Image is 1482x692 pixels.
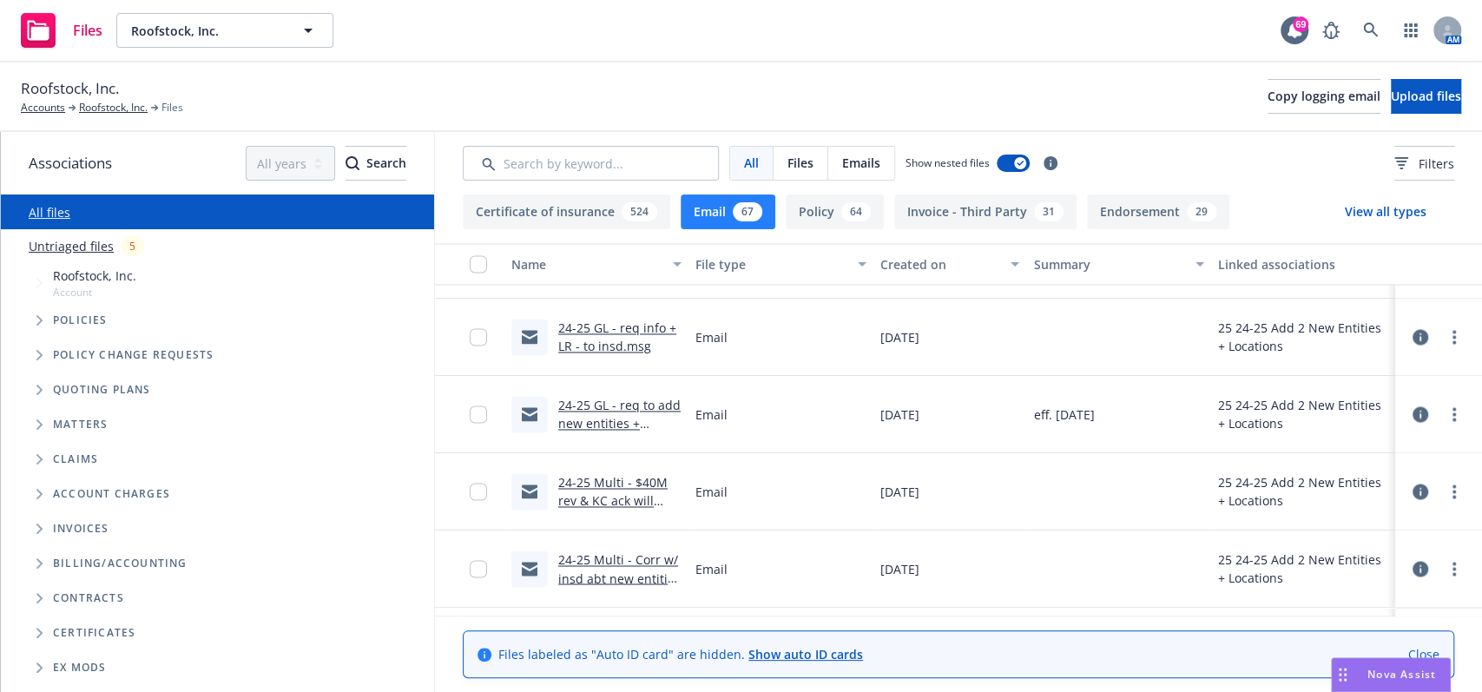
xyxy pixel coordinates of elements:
[29,204,70,221] a: All files
[21,77,119,100] span: Roofstock, Inc.
[116,13,333,48] button: Roofstock, Inc.
[498,645,863,663] span: Files labeled as "Auto ID card" are hidden.
[53,662,106,673] span: Ex Mods
[1218,255,1388,274] div: Linked associations
[906,155,990,170] span: Show nested files
[1331,657,1451,692] button: Nova Assist
[880,560,919,578] span: [DATE]
[695,405,728,424] span: Email
[14,6,109,55] a: Files
[53,315,108,326] span: Policies
[622,202,657,221] div: 524
[894,194,1077,229] button: Invoice - Third Party
[733,202,762,221] div: 67
[841,202,871,221] div: 64
[29,237,114,255] a: Untriaged files
[346,156,359,170] svg: Search
[29,152,112,175] span: Associations
[73,23,102,37] span: Files
[880,328,919,346] span: [DATE]
[131,22,281,40] span: Roofstock, Inc.
[681,194,775,229] button: Email
[744,154,759,172] span: All
[121,236,144,256] div: 5
[1391,88,1461,104] span: Upload files
[1033,255,1184,274] div: Summary
[695,560,728,578] span: Email
[1354,13,1388,48] a: Search
[161,100,183,115] span: Files
[1444,558,1465,579] a: more
[688,243,873,285] button: File type
[1394,146,1454,181] button: Filters
[1026,243,1210,285] button: Summary
[1218,396,1388,432] div: 25 24-25 Add 2 New Entities + Locations
[53,419,108,430] span: Matters
[470,255,487,273] input: Select all
[558,397,681,468] a: 24-25 GL - req to add new entities + locations - to hrtfd.msg
[53,350,214,360] span: Policy change requests
[53,558,188,569] span: Billing/Accounting
[1,263,434,546] div: Tree Example
[787,154,813,172] span: Files
[1187,202,1216,221] div: 29
[1314,13,1348,48] a: Report a Bug
[470,560,487,577] input: Toggle Row Selected
[1444,326,1465,347] a: more
[53,385,151,395] span: Quoting plans
[346,147,406,180] div: Search
[695,328,728,346] span: Email
[504,243,688,285] button: Name
[1033,405,1094,424] span: eff. [DATE]
[1408,645,1439,663] a: Close
[880,255,1001,274] div: Created on
[463,146,719,181] input: Search by keyword...
[53,454,98,465] span: Claims
[53,628,135,638] span: Certificates
[1391,79,1461,114] button: Upload files
[470,328,487,346] input: Toggle Row Selected
[463,194,670,229] button: Certificate of insurance
[1034,202,1064,221] div: 31
[558,551,681,623] a: 24-25 Multi - Corr w/ insd abt new entities + locs + recv'd Schedule.msg
[53,593,124,603] span: Contracts
[53,285,136,300] span: Account
[53,489,170,499] span: Account charges
[786,194,884,229] button: Policy
[842,154,880,172] span: Emails
[1393,13,1428,48] a: Switch app
[1419,155,1454,173] span: Filters
[873,243,1027,285] button: Created on
[1394,155,1454,173] span: Filters
[1087,194,1229,229] button: Endorsement
[880,405,919,424] span: [DATE]
[1268,79,1380,114] button: Copy logging email
[1211,243,1395,285] button: Linked associations
[346,146,406,181] button: SearchSearch
[558,474,668,527] a: 24-25 Multi - $40M rev & KC ack will process endts.msg
[53,524,109,534] span: Invoices
[470,405,487,423] input: Toggle Row Selected
[1218,319,1388,355] div: 25 24-25 Add 2 New Entities + Locations
[1218,550,1388,587] div: 25 24-25 Add 2 New Entities + Locations
[695,483,728,501] span: Email
[1268,88,1380,104] span: Copy logging email
[1218,473,1388,510] div: 25 24-25 Add 2 New Entities + Locations
[558,320,676,354] a: 24-25 GL - req info + LR - to insd.msg
[470,483,487,500] input: Toggle Row Selected
[1332,658,1354,691] div: Drag to move
[1444,481,1465,502] a: more
[880,483,919,501] span: [DATE]
[53,267,136,285] span: Roofstock, Inc.
[21,100,65,115] a: Accounts
[511,255,662,274] div: Name
[1317,194,1454,229] button: View all types
[1367,667,1436,682] span: Nova Assist
[79,100,148,115] a: Roofstock, Inc.
[1293,16,1308,32] div: 69
[695,255,846,274] div: File type
[748,646,863,662] a: Show auto ID cards
[1444,404,1465,425] a: more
